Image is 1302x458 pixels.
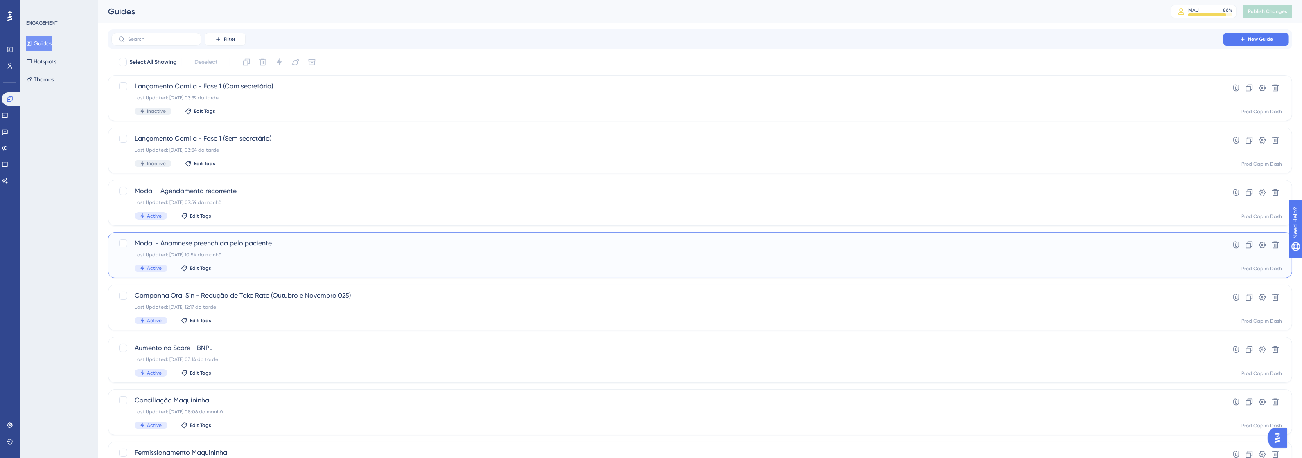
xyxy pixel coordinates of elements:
div: Last Updated: [DATE] 07:59 da manhã [135,199,1200,206]
div: MAU [1188,7,1199,13]
button: Edit Tags [181,370,211,376]
span: Select All Showing [129,57,177,67]
button: Edit Tags [181,317,211,324]
div: Prod Capim Dash [1241,422,1282,429]
span: Campanha Oral Sin - Redução de Take Rate (Outubro e Novembro 025) [135,291,1200,301]
span: Edit Tags [190,422,211,429]
div: Prod Capim Dash [1241,265,1282,272]
button: Publish Changes [1243,5,1292,18]
div: Prod Capim Dash [1241,318,1282,324]
span: Active [147,370,162,376]
span: Permissionamento Maquininha [135,448,1200,458]
span: Aumento no Score - BNPL [135,343,1200,353]
div: ENGAGEMENT [26,20,57,26]
span: Inactive [147,108,166,114]
span: Active [147,422,162,429]
button: Edit Tags [181,422,211,429]
button: Edit Tags [185,108,215,114]
button: Hotspots [26,54,56,69]
button: Filter [205,33,246,46]
span: Edit Tags [190,370,211,376]
div: Prod Capim Dash [1241,213,1282,220]
span: Need Help? [19,2,51,12]
span: Lançamento Camila - Fase 1 (Com secretária) [135,81,1200,91]
div: Prod Capim Dash [1241,108,1282,115]
button: Deselect [187,55,225,70]
div: Last Updated: [DATE] 03:34 da tarde [135,147,1200,153]
button: Guides [26,36,52,51]
span: Edit Tags [190,265,211,272]
span: Modal - Anamnese preenchida pelo paciente [135,238,1200,248]
span: Conciliação Maquininha [135,395,1200,405]
span: Edit Tags [190,213,211,219]
div: 86 % [1223,7,1232,13]
button: Edit Tags [181,213,211,219]
div: Last Updated: [DATE] 03:39 da tarde [135,94,1200,101]
div: Last Updated: [DATE] 03:14 da tarde [135,356,1200,363]
span: Active [147,265,162,272]
button: Edit Tags [181,265,211,272]
span: Edit Tags [190,317,211,324]
div: Prod Capim Dash [1241,370,1282,377]
div: Prod Capim Dash [1241,161,1282,167]
span: Publish Changes [1248,8,1287,15]
div: Last Updated: [DATE] 12:17 da tarde [135,304,1200,310]
button: Themes [26,72,54,87]
div: Last Updated: [DATE] 10:54 da manhã [135,251,1200,258]
span: Edit Tags [194,108,215,114]
span: Filter [224,36,235,43]
span: Deselect [194,57,217,67]
span: Active [147,317,162,324]
span: Lançamento Camila - Fase 1 (Sem secretária) [135,134,1200,144]
span: Inactive [147,160,166,167]
span: Active [147,213,162,219]
div: Last Updated: [DATE] 08:06 da manhã [135,409,1200,415]
input: Search [128,36,194,42]
div: Guides [108,6,1151,17]
span: New Guide [1248,36,1273,43]
span: Modal - Agendamento recorrente [135,186,1200,196]
button: Edit Tags [185,160,215,167]
iframe: UserGuiding AI Assistant Launcher [1268,426,1292,450]
span: Edit Tags [194,160,215,167]
button: New Guide [1223,33,1289,46]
